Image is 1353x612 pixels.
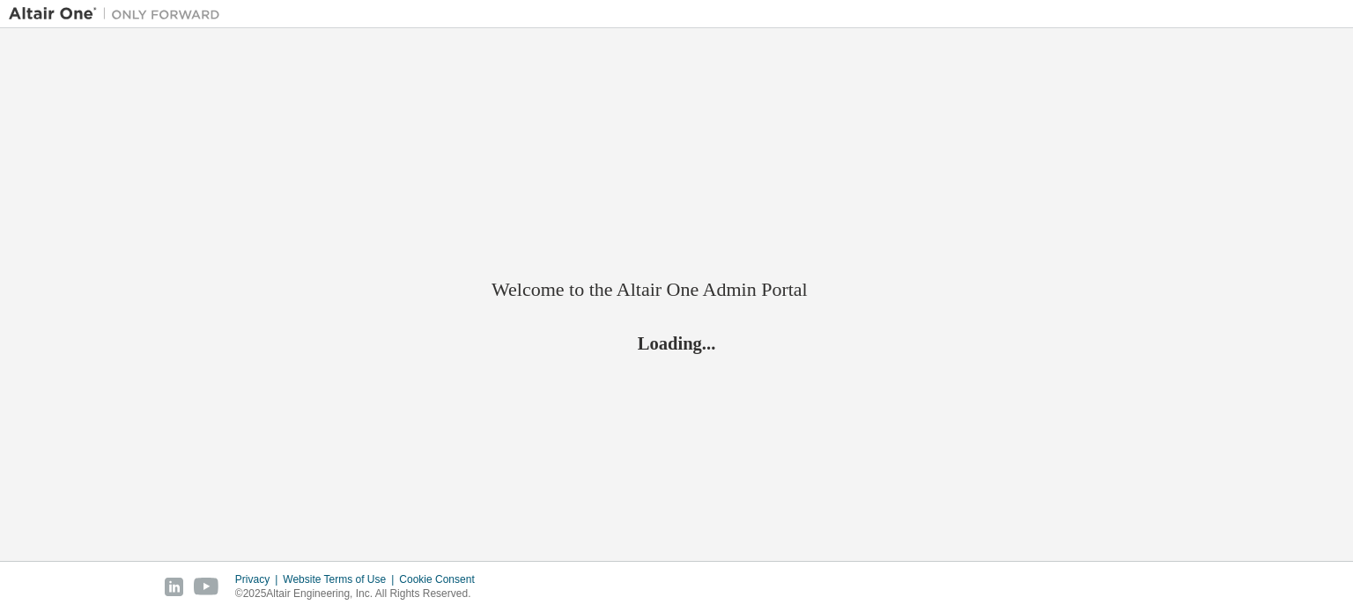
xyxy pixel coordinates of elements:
[492,277,861,302] h2: Welcome to the Altair One Admin Portal
[399,572,484,586] div: Cookie Consent
[283,572,399,586] div: Website Terms of Use
[235,572,283,586] div: Privacy
[194,578,219,596] img: youtube.svg
[165,578,183,596] img: linkedin.svg
[235,586,485,601] p: © 2025 Altair Engineering, Inc. All Rights Reserved.
[492,331,861,354] h2: Loading...
[9,5,229,23] img: Altair One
